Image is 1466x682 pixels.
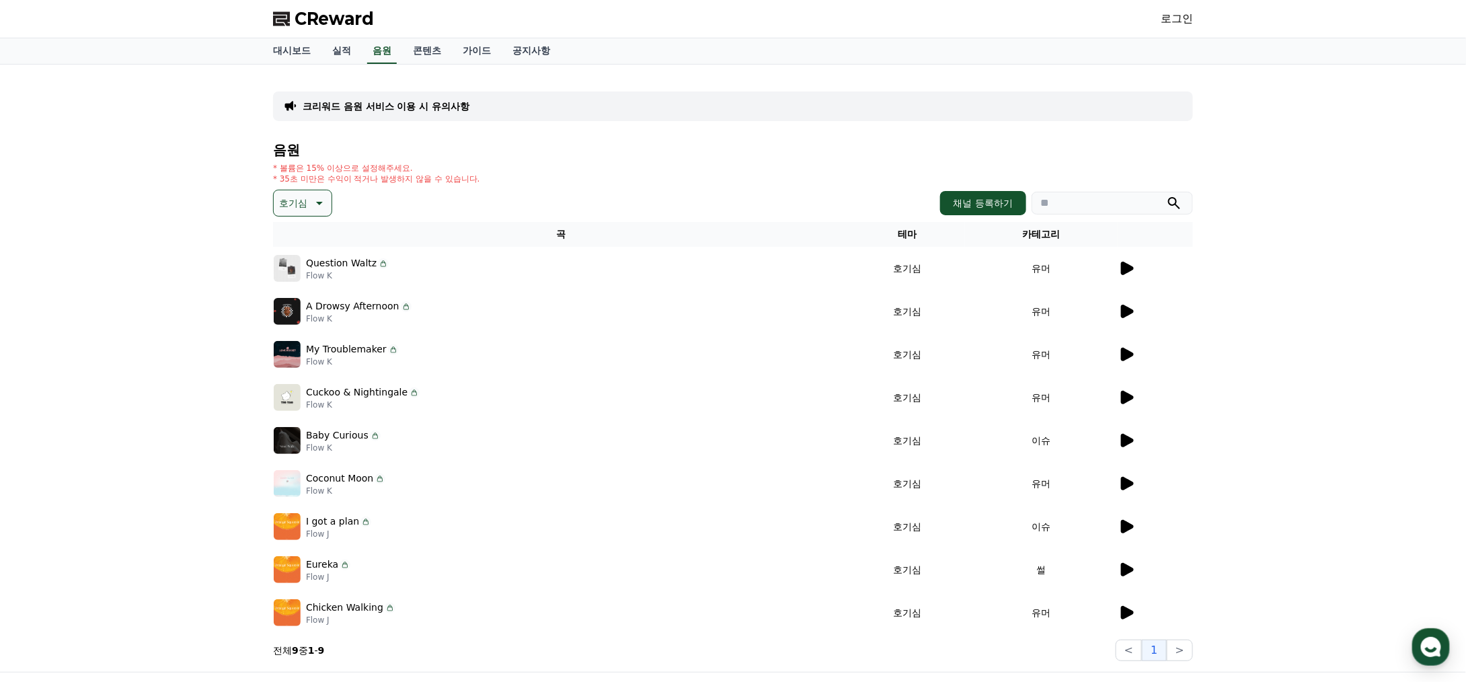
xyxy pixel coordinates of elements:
a: 설정 [173,426,258,460]
p: 호기심 [279,194,307,213]
a: 대화 [89,426,173,460]
td: 유머 [965,333,1118,376]
td: 호기심 [849,290,965,333]
p: * 볼륨은 15% 이상으로 설정해주세요. [273,163,480,174]
p: Flow J [306,572,350,582]
a: 음원 [367,38,397,64]
a: CReward [273,8,374,30]
td: 호기심 [849,505,965,548]
h4: 음원 [273,143,1193,157]
a: 가이드 [452,38,502,64]
p: I got a plan [306,515,359,529]
th: 테마 [849,222,965,247]
p: * 35초 미만은 수익이 적거나 발생하지 않을 수 있습니다. [273,174,480,184]
strong: 9 [292,645,299,656]
p: Chicken Walking [306,601,383,615]
span: 설정 [208,447,224,457]
strong: 9 [318,645,325,656]
img: music [274,384,301,411]
p: Question Waltz [306,256,377,270]
td: 호기심 [849,247,965,290]
p: Flow K [306,356,399,367]
button: 1 [1142,640,1166,661]
p: Baby Curious [306,428,369,443]
td: 호기심 [849,591,965,634]
img: music [274,255,301,282]
p: Cuckoo & Nightingale [306,385,408,400]
button: > [1167,640,1193,661]
img: music [274,599,301,626]
p: Flow K [306,270,389,281]
td: 이슈 [965,419,1118,462]
td: 유머 [965,462,1118,505]
td: 썰 [965,548,1118,591]
a: 콘텐츠 [402,38,452,64]
p: Flow J [306,529,371,539]
img: music [274,298,301,325]
a: 대시보드 [262,38,321,64]
td: 유머 [965,591,1118,634]
td: 유머 [965,376,1118,419]
td: 유머 [965,290,1118,333]
span: 홈 [42,447,50,457]
p: Flow J [306,615,395,626]
a: 홈 [4,426,89,460]
p: Coconut Moon [306,471,373,486]
img: music [274,513,301,540]
span: 대화 [123,447,139,458]
p: Flow K [306,313,412,324]
td: 호기심 [849,376,965,419]
td: 호기심 [849,548,965,591]
span: CReward [295,8,374,30]
p: Flow K [306,443,381,453]
p: My Troublemaker [306,342,387,356]
td: 호기심 [849,333,965,376]
img: music [274,470,301,497]
td: 유머 [965,247,1118,290]
a: 공지사항 [502,38,561,64]
p: Flow K [306,400,420,410]
th: 곡 [273,222,849,247]
button: 호기심 [273,190,332,217]
p: Eureka [306,558,338,572]
button: 채널 등록하기 [940,191,1026,215]
a: 로그인 [1161,11,1193,27]
td: 이슈 [965,505,1118,548]
td: 호기심 [849,419,965,462]
a: 실적 [321,38,362,64]
img: music [274,427,301,454]
td: 호기심 [849,462,965,505]
strong: 1 [308,645,315,656]
p: 전체 중 - [273,644,324,657]
p: Flow K [306,486,385,496]
th: 카테고리 [965,222,1118,247]
p: A Drowsy Afternoon [306,299,399,313]
button: < [1116,640,1142,661]
a: 크리워드 음원 서비스 이용 시 유의사항 [303,100,469,113]
img: music [274,341,301,368]
img: music [274,556,301,583]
